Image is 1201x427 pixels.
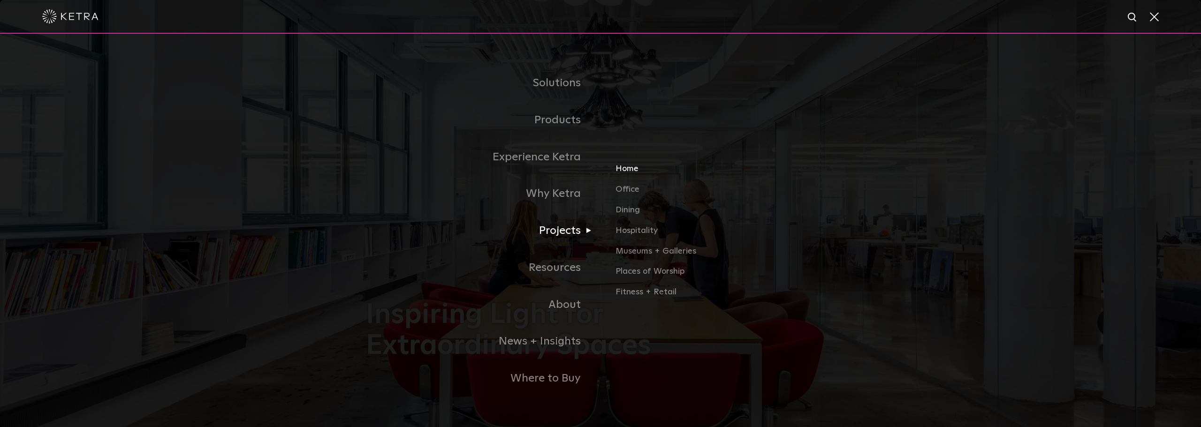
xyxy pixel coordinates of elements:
a: Dining [616,203,835,224]
div: Navigation Menu [366,65,835,397]
a: News + Insights [366,323,600,360]
a: Places of Worship [616,265,835,286]
img: search icon [1127,12,1139,23]
a: Projects [366,212,600,249]
a: Fitness + Retail [616,285,835,299]
a: Office [616,183,835,203]
a: Experience Ketra [366,139,600,176]
img: ketra-logo-2019-white [42,9,99,23]
a: Why Ketra [366,175,600,212]
a: Home [616,163,835,183]
a: Where to Buy [366,360,600,397]
a: Hospitality [616,224,835,245]
a: Resources [366,249,600,286]
a: Solutions [366,65,600,102]
a: Products [366,102,600,139]
a: Museums + Galleries [616,245,835,265]
a: About [366,286,600,323]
